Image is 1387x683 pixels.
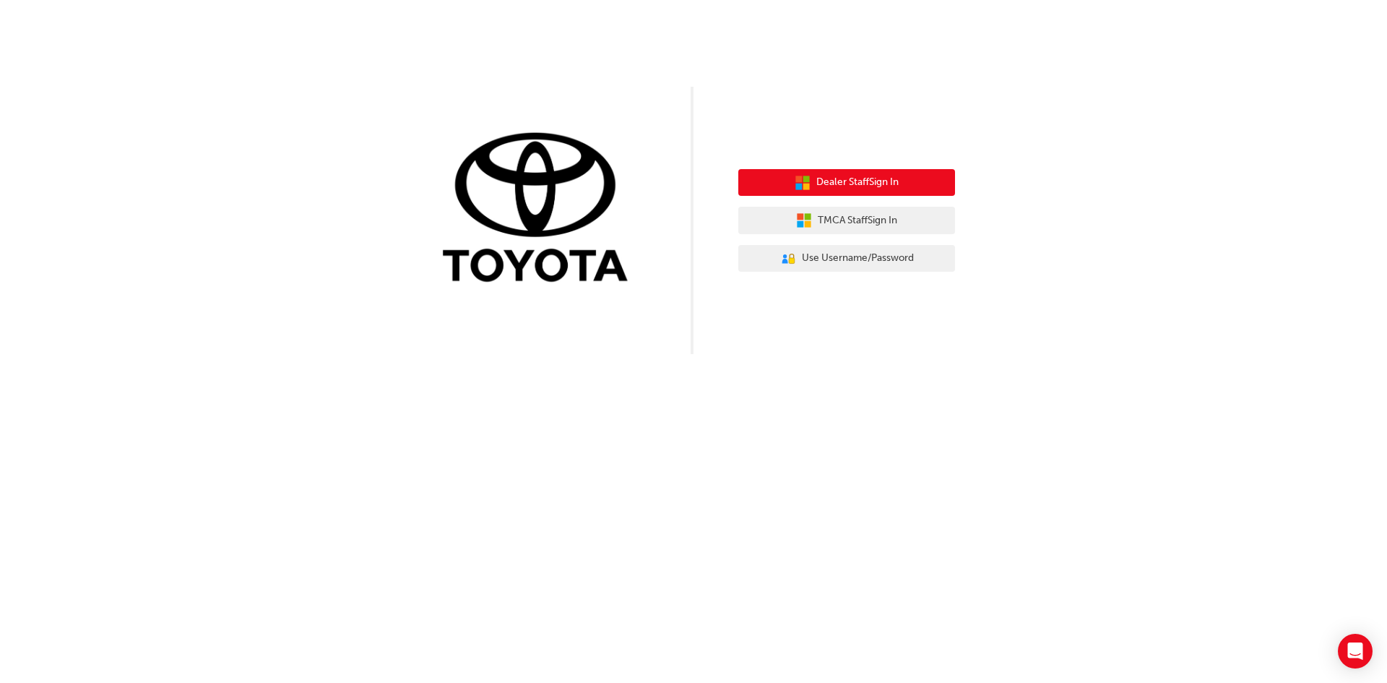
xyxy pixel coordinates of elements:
span: TMCA Staff Sign In [818,212,897,229]
button: Dealer StaffSign In [738,169,955,197]
div: Open Intercom Messenger [1338,634,1373,669]
span: Use Username/Password [802,250,914,267]
img: Trak [432,129,649,289]
button: Use Username/Password [738,245,955,272]
span: Dealer Staff Sign In [816,174,899,191]
button: TMCA StaffSign In [738,207,955,234]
